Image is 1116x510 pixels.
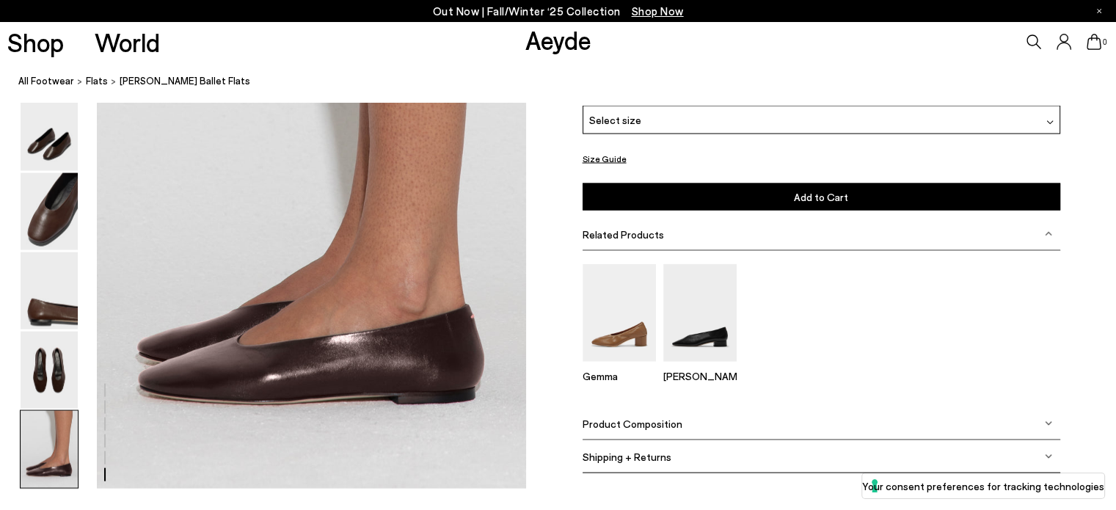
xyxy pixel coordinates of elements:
[86,75,108,87] span: flats
[7,29,64,55] a: Shop
[583,351,656,382] a: Gemma Block Heel Pumps Gemma
[583,228,664,241] span: Related Products
[663,351,737,382] a: Delia Low-Heeled Ballet Pumps [PERSON_NAME]
[583,370,656,382] p: Gemma
[86,73,108,89] a: flats
[95,29,160,55] a: World
[21,94,78,171] img: Kirsten Ballet Flats - Image 2
[1101,38,1109,46] span: 0
[120,73,250,89] span: [PERSON_NAME] Ballet Flats
[18,62,1116,102] nav: breadcrumb
[1045,420,1052,427] img: svg%3E
[433,2,684,21] p: Out Now | Fall/Winter ‘25 Collection
[1045,230,1052,238] img: svg%3E
[862,473,1104,498] button: Your consent preferences for tracking technologies
[21,173,78,250] img: Kirsten Ballet Flats - Image 3
[663,264,737,362] img: Delia Low-Heeled Ballet Pumps
[583,264,656,362] img: Gemma Block Heel Pumps
[663,370,737,382] p: [PERSON_NAME]
[18,73,74,89] a: All Footwear
[21,252,78,329] img: Kirsten Ballet Flats - Image 4
[583,150,627,168] button: Size Guide
[589,112,641,128] span: Select size
[1046,119,1054,126] img: svg%3E
[794,191,848,203] span: Add to Cart
[862,478,1104,494] label: Your consent preferences for tracking technologies
[1087,34,1101,50] a: 0
[21,332,78,409] img: Kirsten Ballet Flats - Image 5
[632,4,684,18] span: Navigate to /collections/new-in
[583,418,682,430] span: Product Composition
[1045,453,1052,460] img: svg%3E
[583,451,671,463] span: Shipping + Returns
[583,183,1060,211] button: Add to Cart
[21,411,78,488] img: Kirsten Ballet Flats - Image 6
[525,24,591,55] a: Aeyde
